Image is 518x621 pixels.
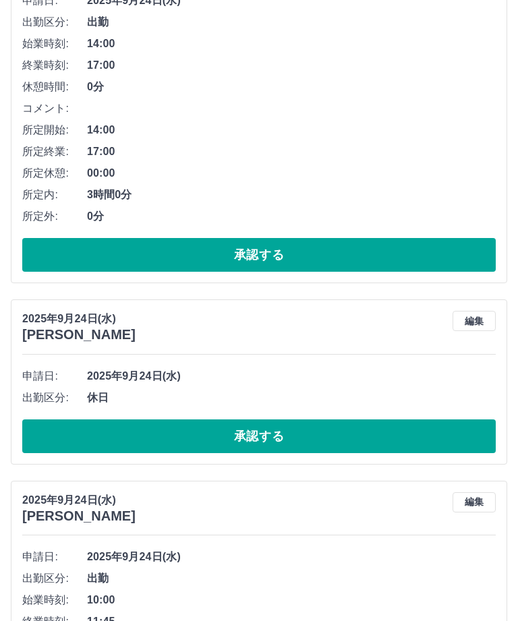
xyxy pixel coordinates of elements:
[22,122,87,138] span: 所定開始:
[87,208,496,225] span: 0分
[22,419,496,453] button: 承認する
[22,492,136,508] p: 2025年9月24日(水)
[87,144,496,160] span: 17:00
[453,492,496,512] button: 編集
[22,144,87,160] span: 所定終業:
[22,311,136,327] p: 2025年9月24日(水)
[22,570,87,587] span: 出勤区分:
[22,368,87,384] span: 申請日:
[87,368,496,384] span: 2025年9月24日(水)
[22,508,136,524] h3: [PERSON_NAME]
[87,36,496,52] span: 14:00
[87,592,496,608] span: 10:00
[22,36,87,52] span: 始業時刻:
[22,187,87,203] span: 所定内:
[22,165,87,181] span: 所定休憩:
[87,122,496,138] span: 14:00
[87,570,496,587] span: 出勤
[87,165,496,181] span: 00:00
[22,327,136,343] h3: [PERSON_NAME]
[22,14,87,30] span: 出勤区分:
[22,238,496,272] button: 承認する
[87,79,496,95] span: 0分
[22,79,87,95] span: 休憩時間:
[453,311,496,331] button: 編集
[22,592,87,608] span: 始業時刻:
[87,390,496,406] span: 休日
[22,549,87,565] span: 申請日:
[22,57,87,73] span: 終業時刻:
[22,208,87,225] span: 所定外:
[87,14,496,30] span: 出勤
[87,549,496,565] span: 2025年9月24日(水)
[22,390,87,406] span: 出勤区分:
[87,187,496,203] span: 3時間0分
[22,100,87,117] span: コメント:
[87,57,496,73] span: 17:00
